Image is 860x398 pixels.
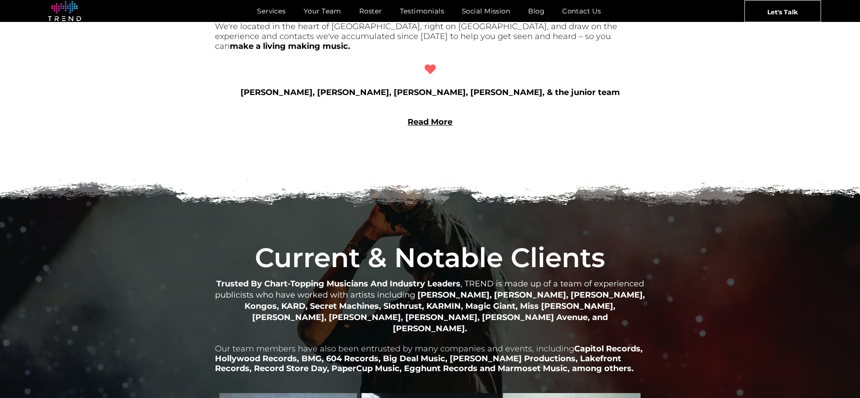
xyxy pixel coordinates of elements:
[295,4,350,17] a: Your Team
[255,241,605,274] span: Current & Notable Clients
[216,279,460,289] strong: Trusted By Chart-Topping Musicians And Industry Leaders
[391,4,453,17] a: Testimonials
[241,87,620,97] b: [PERSON_NAME], [PERSON_NAME], [PERSON_NAME], [PERSON_NAME], & the junior team
[215,22,617,51] font: We're located in the heart of [GEOGRAPHIC_DATA], right on [GEOGRAPHIC_DATA], and draw on the expe...
[767,0,798,23] span: Let's Talk
[519,4,553,17] a: Blog
[215,344,643,373] strong: Capitol Records, Hollywood Records, BMG, 604 Records, Big Deal Music, [PERSON_NAME] Productions, ...
[453,4,519,17] a: Social Mission
[699,294,860,398] iframe: Chat Widget
[248,4,295,17] a: Services
[215,344,574,354] span: Our team members have also been entrusted by many companies and events, including
[48,1,81,22] img: logo
[408,117,452,127] a: Read More
[553,4,610,17] a: Contact Us
[230,41,350,51] b: make a living making music.
[350,4,391,17] a: Roster
[245,290,645,333] strong: [PERSON_NAME], [PERSON_NAME], [PERSON_NAME], Kongos, KARD, Secret Machines, Slothrust, KARMIN, Ma...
